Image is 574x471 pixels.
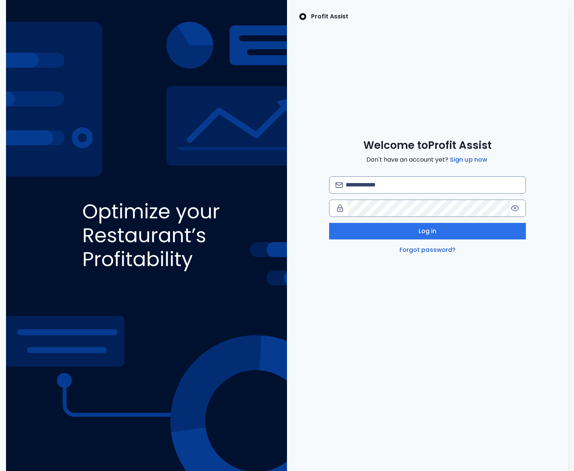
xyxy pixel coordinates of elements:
[329,223,526,239] button: Log in
[398,245,457,254] a: Forgot password?
[336,182,343,188] img: email
[366,155,489,164] span: Don't have an account yet?
[299,12,307,21] img: SpotOn Logo
[311,12,348,21] p: Profit Assist
[419,227,437,236] span: Log in
[363,139,492,152] span: Welcome to Profit Assist
[448,155,489,164] a: Sign up now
